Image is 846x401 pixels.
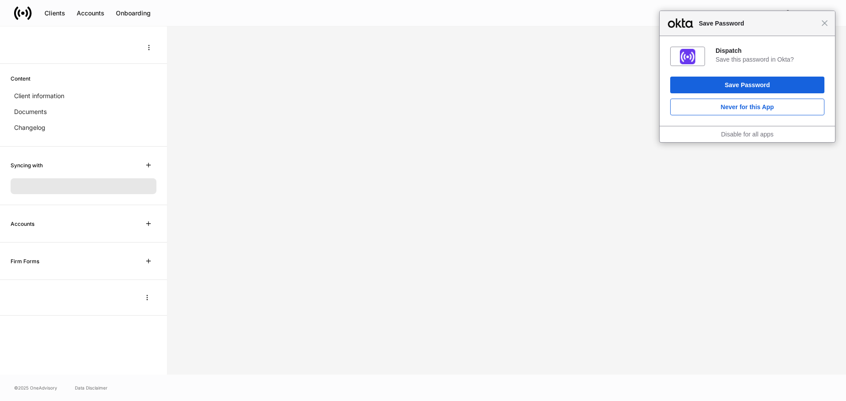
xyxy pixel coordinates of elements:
[39,6,71,20] button: Clients
[14,107,47,116] p: Documents
[716,47,824,55] div: Dispatch
[694,18,821,29] span: Save Password
[116,10,151,16] div: Onboarding
[14,384,57,391] span: © 2025 OneAdvisory
[11,104,156,120] a: Documents
[11,120,156,136] a: Changelog
[821,20,828,26] span: Close
[11,74,30,83] h6: Content
[11,161,43,169] h6: Syncing with
[670,77,824,93] button: Save Password
[670,99,824,115] button: Never for this App
[11,257,39,265] h6: Firm Forms
[721,131,773,138] a: Disable for all apps
[14,123,45,132] p: Changelog
[716,55,824,63] div: Save this password in Okta?
[75,384,108,391] a: Data Disclaimer
[680,49,695,64] img: IoaI0QAAAAZJREFUAwDpn500DgGa8wAAAABJRU5ErkJggg==
[45,10,65,16] div: Clients
[110,6,156,20] button: Onboarding
[11,88,156,104] a: Client information
[71,6,110,20] button: Accounts
[77,10,104,16] div: Accounts
[11,220,34,228] h6: Accounts
[14,92,64,100] p: Client information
